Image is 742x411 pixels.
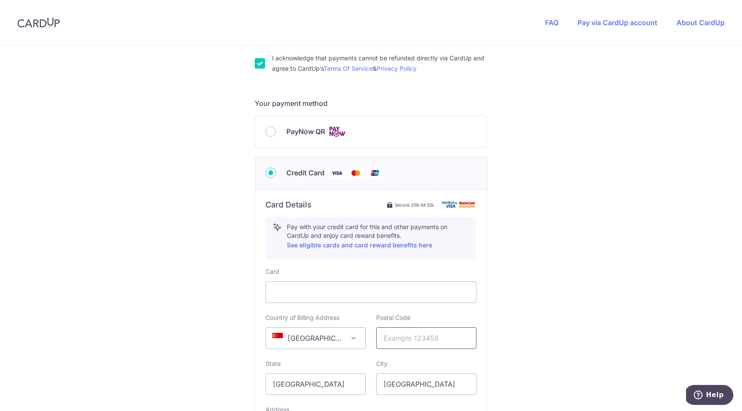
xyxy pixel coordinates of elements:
a: See eligible cards and card reward benefits here [287,241,432,249]
iframe: Opens a widget where you can find more information [686,385,733,407]
span: Credit Card [286,168,325,178]
h6: Card Details [266,200,312,210]
p: Pay with your credit card for this and other payments on CardUp and enjoy card reward benefits. [287,223,469,250]
label: City [376,359,387,368]
div: PayNow QR Cards logo [266,126,476,137]
label: I acknowledge that payments cannot be refunded directly via CardUp and agree to CardUp’s & [272,53,487,74]
label: State [266,359,281,368]
span: Secure 256-bit SSL [395,201,435,208]
a: Pay via CardUp account [578,18,657,27]
span: PayNow QR [286,126,325,137]
img: Union Pay [366,168,384,178]
span: Singapore [266,328,365,349]
a: About CardUp [676,18,725,27]
img: Cards logo [328,126,346,137]
a: FAQ [545,18,558,27]
img: CardUp [17,17,60,28]
iframe: Secure card payment input frame [273,287,469,297]
a: Terms Of Service [324,65,373,72]
input: Example 123456 [376,327,476,349]
a: Privacy Policy [377,65,417,72]
img: Visa [328,168,345,178]
label: Country of Billing Address [266,313,339,322]
img: Mastercard [347,168,364,178]
img: card secure [442,201,476,208]
label: Card [266,267,279,276]
span: Singapore [266,327,366,349]
div: Credit Card Visa Mastercard Union Pay [266,168,476,178]
label: Postal Code [376,313,410,322]
h5: Your payment method [255,98,487,109]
